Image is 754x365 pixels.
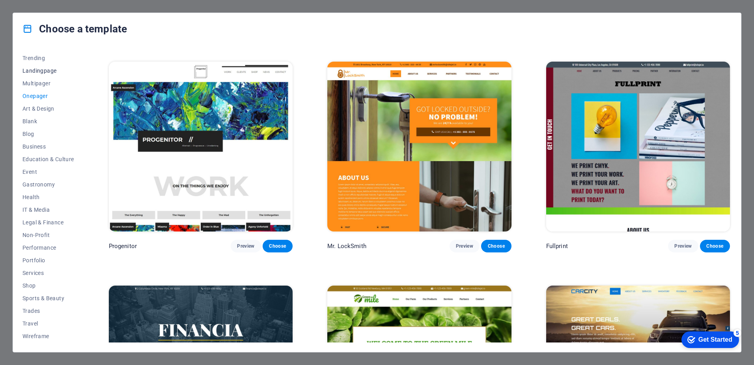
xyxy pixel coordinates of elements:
span: Wireframe [22,333,74,339]
span: Sports & Beauty [22,295,74,301]
button: Blog [22,128,74,140]
img: Progenitor [109,62,293,231]
p: Mr. LockSmith [327,242,366,250]
span: Multipager [22,80,74,87]
span: Preview [237,243,254,249]
button: Choose [700,240,730,252]
span: Gastronomy [22,181,74,188]
span: Business [22,143,74,150]
span: Blog [22,131,74,137]
span: Trades [22,308,74,314]
button: Multipager [22,77,74,90]
button: Blank [22,115,74,128]
span: Event [22,169,74,175]
button: Trending [22,52,74,64]
span: Choose [269,243,286,249]
span: Trending [22,55,74,61]
button: Choose [263,240,293,252]
span: Blank [22,118,74,124]
button: Gastronomy [22,178,74,191]
button: Travel [22,317,74,330]
span: Services [22,270,74,276]
img: Fullprint [546,62,730,231]
span: Choose [487,243,505,249]
span: Non-Profit [22,232,74,238]
span: Choose [706,243,724,249]
span: Performance [22,245,74,251]
button: Wireframe [22,330,74,342]
div: 5 [56,2,64,9]
div: Get Started [21,9,55,16]
span: Onepager [22,93,74,99]
p: Progenitor [109,242,137,250]
button: Preview [231,240,261,252]
button: Performance [22,241,74,254]
button: Sports & Beauty [22,292,74,305]
span: IT & Media [22,207,74,213]
span: Art & Design [22,105,74,112]
button: Business [22,140,74,153]
button: Landingpage [22,64,74,77]
div: Get Started 5 items remaining, 0% complete [4,4,62,21]
span: Shop [22,282,74,289]
span: Health [22,194,74,200]
button: Non-Profit [22,229,74,241]
button: Portfolio [22,254,74,267]
button: Education & Culture [22,153,74,166]
span: Education & Culture [22,156,74,162]
h4: Choose a template [22,23,127,35]
button: IT & Media [22,203,74,216]
button: Event [22,166,74,178]
span: Travel [22,320,74,327]
button: Trades [22,305,74,317]
span: Preview [456,243,473,249]
span: Portfolio [22,257,74,263]
button: Shop [22,279,74,292]
img: Mr. LockSmith [327,62,511,231]
button: Art & Design [22,102,74,115]
p: Fullprint [546,242,568,250]
button: Choose [481,240,511,252]
button: Preview [450,240,480,252]
button: Health [22,191,74,203]
span: Preview [674,243,692,249]
button: Services [22,267,74,279]
button: Onepager [22,90,74,102]
span: Legal & Finance [22,219,74,226]
button: Preview [668,240,698,252]
span: Landingpage [22,68,74,74]
button: Legal & Finance [22,216,74,229]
